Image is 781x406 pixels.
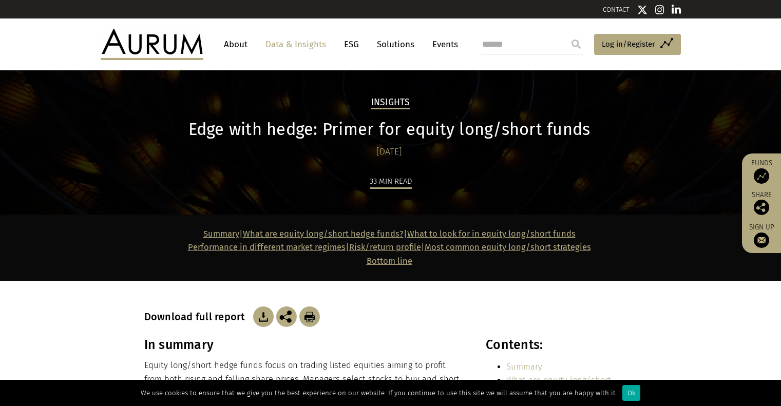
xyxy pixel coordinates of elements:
[188,229,591,266] strong: | | | |
[602,38,655,50] span: Log in/Register
[219,35,253,54] a: About
[372,35,420,54] a: Solutions
[747,223,776,248] a: Sign up
[747,191,776,215] div: Share
[276,306,297,327] img: Share this post
[425,242,591,252] a: Most common equity long/short strategies
[144,337,464,353] h3: In summary
[339,35,364,54] a: ESG
[747,159,776,184] a: Funds
[144,311,251,323] h3: Download full report
[622,385,640,401] div: Ok
[506,375,611,398] a: What are equity long/short hedge funds?
[371,97,410,109] h2: Insights
[407,229,576,239] a: What to look for in equity long/short funds
[486,337,634,353] h3: Contents:
[144,120,635,140] h1: Edge with hedge: Primer for equity long/short funds
[506,362,542,372] a: Summary
[427,35,458,54] a: Events
[367,256,412,266] a: Bottom line
[754,200,769,215] img: Share this post
[754,233,769,248] img: Sign up to our newsletter
[637,5,647,15] img: Twitter icon
[566,34,586,54] input: Submit
[299,306,320,327] img: Download Article
[144,145,635,159] div: [DATE]
[655,5,664,15] img: Instagram icon
[243,229,404,239] a: What are equity long/short hedge funds?
[260,35,331,54] a: Data & Insights
[188,242,346,252] a: Performance in different market regimes
[754,168,769,184] img: Access Funds
[203,229,239,239] a: Summary
[594,34,681,55] a: Log in/Register
[672,5,681,15] img: Linkedin icon
[370,175,412,189] div: 33 min read
[101,29,203,60] img: Aurum
[603,6,630,13] a: CONTACT
[349,242,421,252] a: Risk/return profile
[253,306,274,327] img: Download Article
